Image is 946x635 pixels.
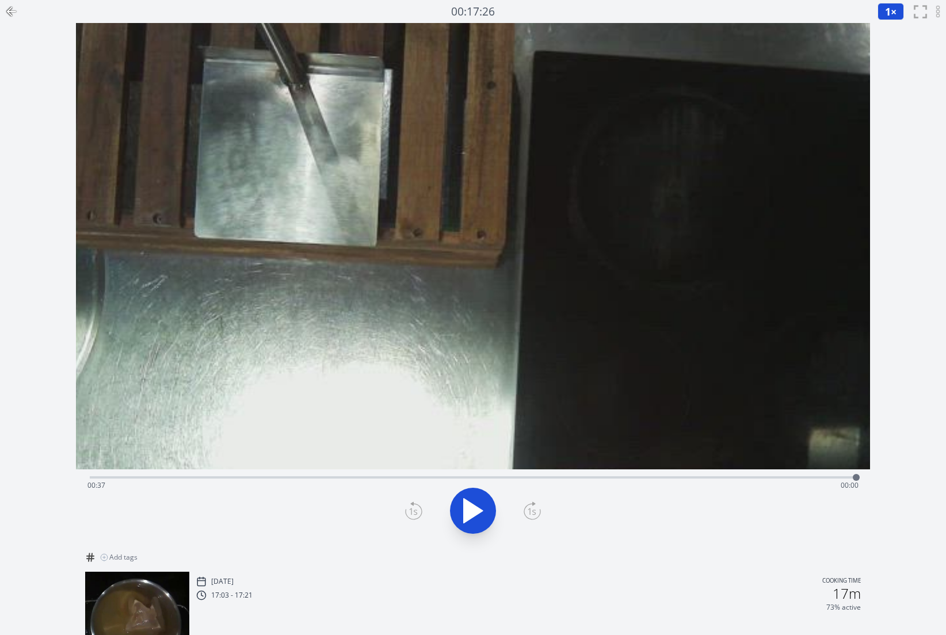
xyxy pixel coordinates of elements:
[96,548,142,567] button: Add tags
[841,480,859,490] span: 00:00
[211,577,234,586] p: [DATE]
[833,587,861,600] h2: 17m
[822,576,861,587] p: Cooking time
[885,5,891,18] span: 1
[878,3,904,20] button: 1×
[211,591,253,600] p: 17:03 - 17:21
[826,603,861,612] p: 73% active
[87,480,105,490] span: 00:37
[109,553,138,562] span: Add tags
[451,3,495,20] a: 00:17:26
